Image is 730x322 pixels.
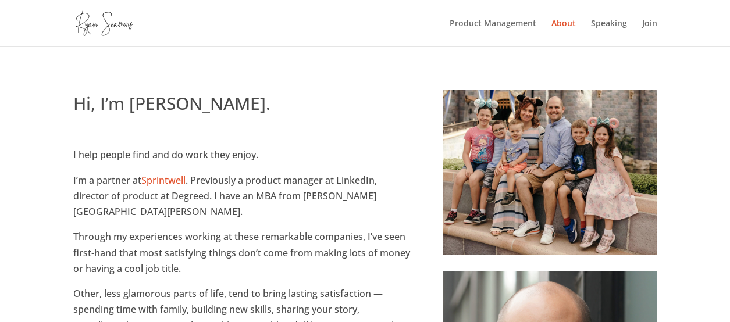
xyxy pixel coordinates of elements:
a: Sprintwell [141,174,186,187]
img: disney-family [443,90,657,255]
p: Through my experiences working at these remarkable companies, I’ve seen first-hand that most sati... [73,229,411,286]
img: ryanseamons.com [76,10,133,35]
a: Product Management [450,19,536,46]
a: Speaking [591,19,627,46]
p: I’m a partner at . Previously a product manager at LinkedIn, director of product at Degreed. I ha... [73,173,411,230]
p: I help people find and do work they enjoy. [73,147,411,172]
a: Join [642,19,657,46]
h1: Hi, I’m [PERSON_NAME]. [73,90,411,122]
a: About [551,19,576,46]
